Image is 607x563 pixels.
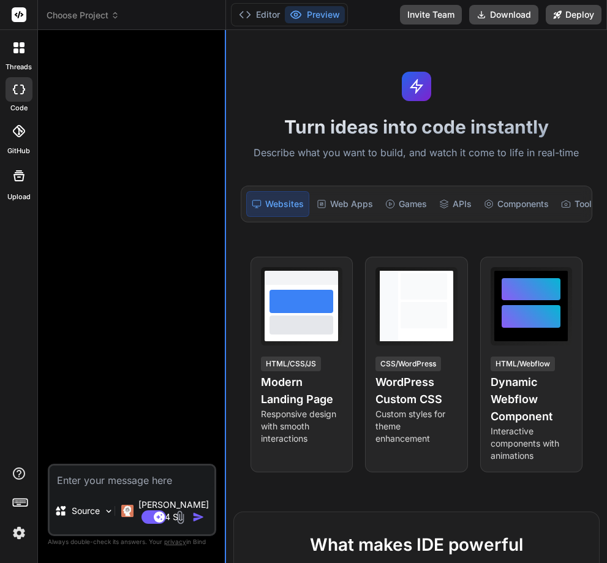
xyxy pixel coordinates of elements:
[6,62,32,72] label: threads
[261,408,342,445] p: Responsive design with smooth interactions
[164,538,186,545] span: privacy
[7,192,31,202] label: Upload
[479,191,554,217] div: Components
[491,357,555,371] div: HTML/Webflow
[556,191,601,217] div: Tools
[7,146,30,156] label: GitHub
[104,506,114,516] img: Pick Models
[121,505,134,517] img: Claude 4 Sonnet
[375,408,457,445] p: Custom styles for theme enhancement
[261,374,342,408] h4: Modern Landing Page
[47,9,119,21] span: Choose Project
[469,5,538,25] button: Download
[72,505,100,517] p: Source
[233,116,600,138] h1: Turn ideas into code instantly
[192,511,205,523] img: icon
[138,499,209,523] p: [PERSON_NAME] 4 S..
[546,5,601,25] button: Deploy
[380,191,432,217] div: Games
[375,374,457,408] h4: WordPress Custom CSS
[312,191,378,217] div: Web Apps
[254,532,579,557] h2: What makes IDE powerful
[9,523,29,543] img: settings
[434,191,477,217] div: APIs
[491,425,572,462] p: Interactive components with animations
[48,536,216,548] p: Always double-check its answers. Your in Bind
[491,374,572,425] h4: Dynamic Webflow Component
[234,6,285,23] button: Editor
[375,357,441,371] div: CSS/WordPress
[233,145,600,161] p: Describe what you want to build, and watch it come to life in real-time
[261,357,321,371] div: HTML/CSS/JS
[246,191,309,217] div: Websites
[10,103,28,113] label: code
[173,510,187,524] img: attachment
[285,6,345,23] button: Preview
[400,5,462,25] button: Invite Team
